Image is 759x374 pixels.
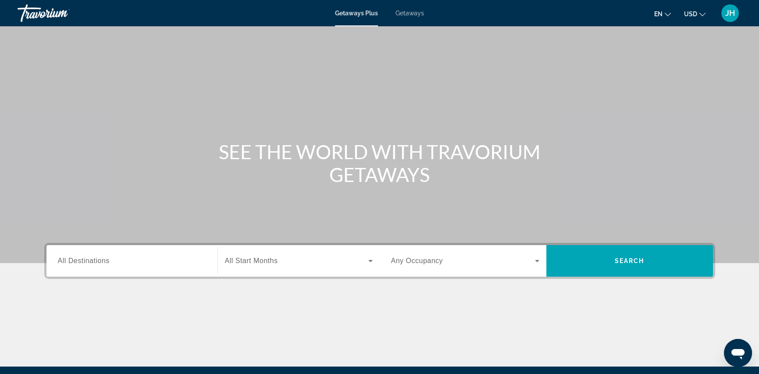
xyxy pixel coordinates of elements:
[684,7,706,20] button: Change currency
[725,9,735,18] span: JH
[335,10,378,17] a: Getaways Plus
[391,257,443,264] span: Any Occupancy
[719,4,741,22] button: User Menu
[654,7,671,20] button: Change language
[58,257,110,264] span: All Destinations
[724,339,752,367] iframe: Button to launch messaging window
[396,10,424,17] a: Getaways
[18,2,105,25] a: Travorium
[615,257,645,264] span: Search
[225,257,278,264] span: All Start Months
[215,140,544,186] h1: SEE THE WORLD WITH TRAVORIUM GETAWAYS
[46,245,713,277] div: Search widget
[546,245,713,277] button: Search
[654,11,663,18] span: en
[684,11,697,18] span: USD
